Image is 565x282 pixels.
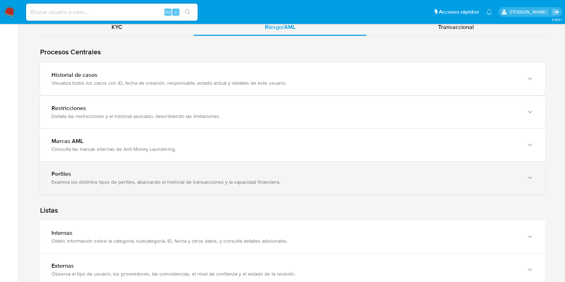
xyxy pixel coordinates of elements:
span: s [175,9,177,15]
button: InternasObtén información sobre la categoría, subcategoría, ID, fecha y otros datos, y consulta d... [40,221,545,253]
a: Salir [552,8,560,16]
span: Alt [165,9,171,15]
div: Perfiles [51,170,519,178]
div: Obtén información sobre la categoría, subcategoría, ID, fecha y otros datos, y consulta detalles ... [51,238,519,244]
div: Internas [51,229,519,237]
span: Riesgo/AML [265,23,296,31]
span: Transaccional [438,23,474,31]
button: PerfilesExamina los distintos tipos de perfiles, abarcando el historial de transacciones y la cap... [40,162,545,194]
div: Restricciones [51,105,519,112]
div: Observa el tipo de usuario, los proveedores, las coincidencias, el nivel de confianza y el estado... [51,271,519,277]
div: Detalla las restricciones y el historial asociado, describiendo las limitaciones. [51,113,519,119]
span: KYC [111,23,122,31]
button: RestriccionesDetalla las restricciones y el historial asociado, describiendo las limitaciones. [40,96,545,128]
div: Externas [51,262,519,269]
h1: Listas [40,206,545,215]
div: Examina los distintos tipos de perfiles, abarcando el historial de transacciones y la capacidad f... [51,179,519,185]
button: search-icon [180,7,195,17]
p: camilafernanda.paredessaldano@mercadolibre.cl [509,9,550,15]
span: Accesos rápidos [439,8,479,16]
h1: Procesos Centrales [40,48,545,56]
a: Notificaciones [486,9,492,15]
input: Buscar usuario o caso... [26,8,198,17]
span: 3.160.1 [551,17,561,23]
